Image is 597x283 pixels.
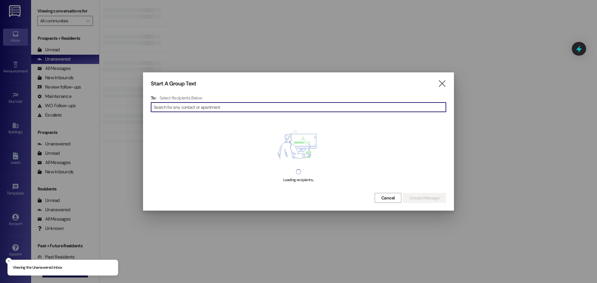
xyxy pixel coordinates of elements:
button: Create Message [403,193,446,203]
p: Viewing the Unanswered inbox [13,265,62,271]
input: Search for any contact or apartment [154,103,446,112]
button: Close toast [6,258,12,264]
h4: Select Recipients Below [160,95,202,101]
h3: To: [151,95,156,101]
button: Cancel [375,193,401,203]
h3: Start A Group Text [151,80,196,87]
span: Create Message [410,195,440,201]
div: Loading recipients... [283,177,314,183]
span: Cancel [381,195,395,201]
i:  [438,80,446,87]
